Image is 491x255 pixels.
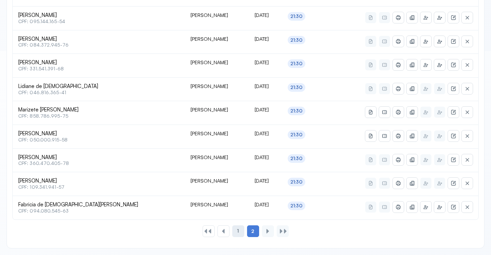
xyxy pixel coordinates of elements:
span: [PERSON_NAME] [18,154,180,161]
span: [PERSON_NAME] [18,130,180,137]
div: [DATE] [255,59,277,66]
div: 21:30 [290,156,303,161]
span: Marizete [PERSON_NAME] [18,107,180,113]
div: 21:30 [290,85,303,90]
div: 21:30 [290,13,303,19]
span: Lidiane de [DEMOGRAPHIC_DATA] [18,83,180,90]
div: [PERSON_NAME] [191,36,244,42]
span: [PERSON_NAME] [18,12,180,19]
div: [PERSON_NAME] [191,154,244,160]
div: 21:30 [290,61,303,67]
span: CPF: 109.341.941-57 [18,184,180,190]
div: 21:30 [290,203,303,209]
span: 2 [251,228,254,234]
div: 21:30 [290,37,303,43]
div: [PERSON_NAME] [191,202,244,208]
span: CPF: 858.786.995-75 [18,113,180,119]
div: 21:30 [290,179,303,185]
div: [DATE] [255,107,277,113]
span: CPF: 331.541.391-68 [18,66,180,72]
div: [DATE] [255,83,277,89]
span: CPF: 095.144.165-54 [18,19,180,24]
div: [DATE] [255,36,277,42]
div: [PERSON_NAME] [191,59,244,66]
div: [DATE] [255,202,277,208]
span: CPF: 360.470.405-78 [18,160,180,166]
span: [PERSON_NAME] [18,59,180,66]
span: CPF: 094.080.545-63 [18,208,180,214]
div: 21:30 [290,132,303,138]
span: 1 [237,228,239,234]
div: [DATE] [255,154,277,160]
span: CPF: 046.816.365-41 [18,90,180,96]
span: CPF: 050.000.915-58 [18,137,180,143]
div: [PERSON_NAME] [191,83,244,89]
span: Fabricia de [DEMOGRAPHIC_DATA][PERSON_NAME] [18,202,180,208]
div: 21:30 [290,108,303,114]
div: [PERSON_NAME] [191,178,244,184]
span: [PERSON_NAME] [18,36,180,42]
span: CPF: 084.372.945-76 [18,42,180,48]
span: [PERSON_NAME] [18,178,180,184]
div: [PERSON_NAME] [191,130,244,137]
div: [DATE] [255,12,277,18]
div: [DATE] [255,130,277,137]
div: [PERSON_NAME] [191,12,244,18]
div: [PERSON_NAME] [191,107,244,113]
div: [DATE] [255,178,277,184]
